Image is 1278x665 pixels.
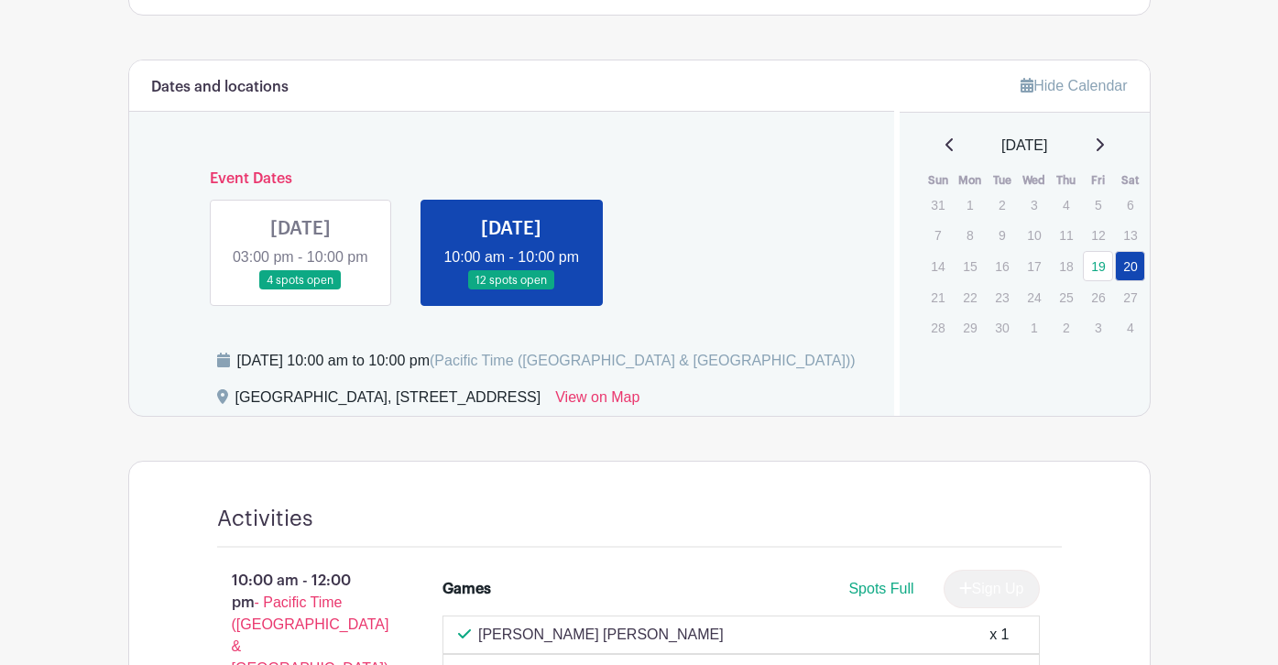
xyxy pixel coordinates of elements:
p: 7 [923,221,953,249]
p: 22 [955,283,985,311]
p: 27 [1115,283,1145,311]
p: 17 [1019,252,1049,280]
div: Games [442,578,491,600]
h6: Event Dates [195,170,829,188]
p: 26 [1083,283,1113,311]
p: 6 [1115,191,1145,219]
p: 3 [1083,313,1113,342]
th: Thu [1050,171,1082,190]
a: 20 [1115,251,1145,281]
span: Spots Full [848,581,913,596]
p: 12 [1083,221,1113,249]
th: Sat [1114,171,1146,190]
p: 13 [1115,221,1145,249]
span: [DATE] [1001,135,1047,157]
a: View on Map [555,387,639,416]
p: 10 [1019,221,1049,249]
p: 18 [1051,252,1081,280]
p: 29 [955,313,985,342]
p: 24 [1019,283,1049,311]
p: 4 [1051,191,1081,219]
p: 21 [923,283,953,311]
p: 28 [923,313,953,342]
p: 11 [1051,221,1081,249]
a: 19 [1083,251,1113,281]
a: Hide Calendar [1021,78,1127,93]
span: (Pacific Time ([GEOGRAPHIC_DATA] & [GEOGRAPHIC_DATA])) [430,353,856,368]
p: 15 [955,252,985,280]
p: 3 [1019,191,1049,219]
div: [GEOGRAPHIC_DATA], [STREET_ADDRESS] [235,387,541,416]
div: x 1 [989,624,1009,646]
h4: Activities [217,506,313,532]
p: 8 [955,221,985,249]
p: 31 [923,191,953,219]
p: 2 [987,191,1017,219]
th: Fri [1082,171,1114,190]
p: 14 [923,252,953,280]
h6: Dates and locations [151,79,289,96]
p: 2 [1051,313,1081,342]
th: Wed [1018,171,1050,190]
p: 9 [987,221,1017,249]
p: 25 [1051,283,1081,311]
div: [DATE] 10:00 am to 10:00 pm [237,350,856,372]
p: 16 [987,252,1017,280]
p: 5 [1083,191,1113,219]
p: 4 [1115,313,1145,342]
p: 1 [1019,313,1049,342]
th: Tue [986,171,1018,190]
th: Mon [954,171,986,190]
p: 23 [987,283,1017,311]
p: 1 [955,191,985,219]
p: [PERSON_NAME] [PERSON_NAME] [478,624,724,646]
th: Sun [922,171,954,190]
p: 30 [987,313,1017,342]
